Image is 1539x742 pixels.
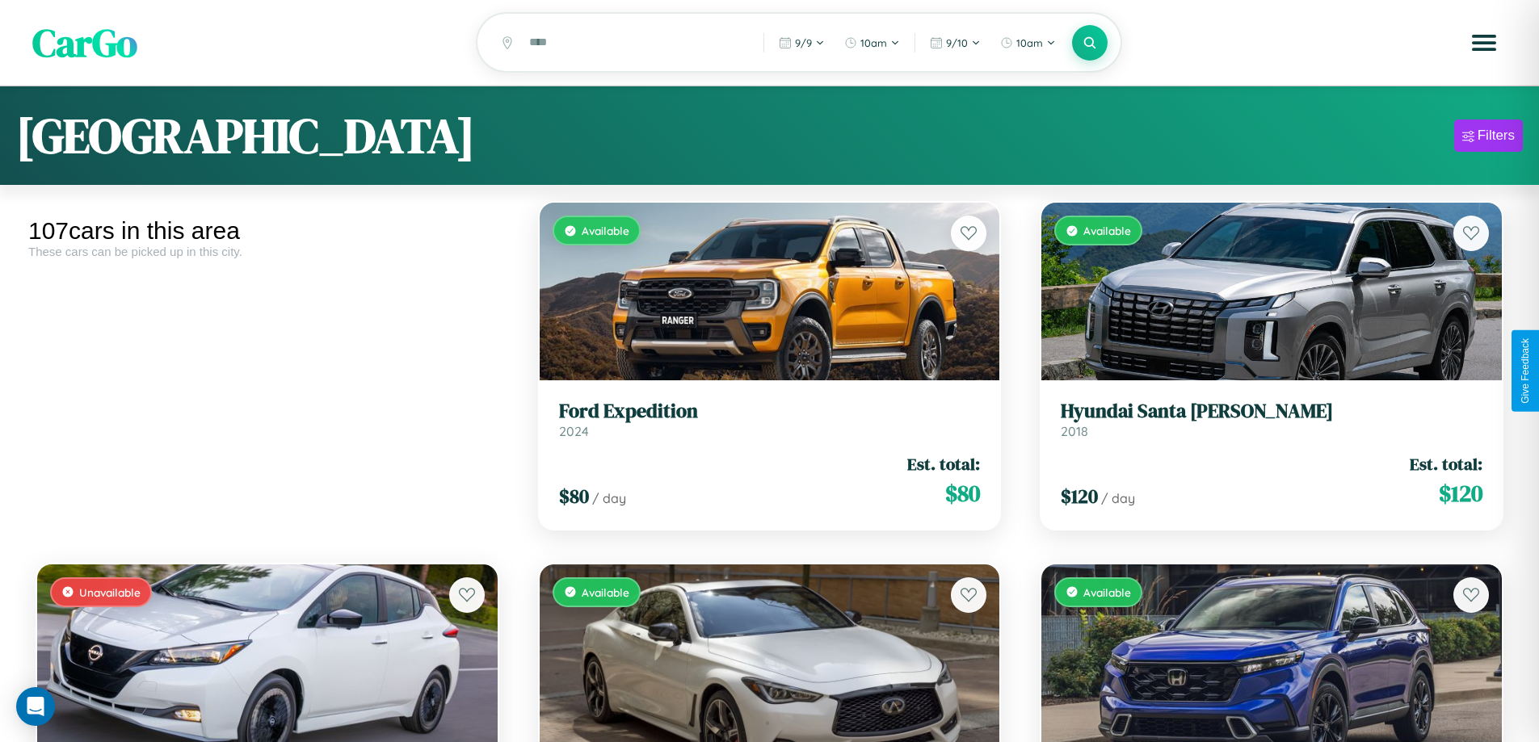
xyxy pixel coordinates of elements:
[1061,423,1088,439] span: 2018
[79,585,141,599] span: Unavailable
[1061,400,1482,423] h3: Hyundai Santa [PERSON_NAME]
[1461,20,1507,65] button: Open menu
[32,16,137,69] span: CarGo
[771,30,833,56] button: 9/9
[1061,483,1098,509] span: $ 120
[28,217,507,245] div: 107 cars in this area
[28,245,507,258] div: These cars can be picked up in this city.
[1061,400,1482,439] a: Hyundai Santa [PERSON_NAME]2018
[582,224,629,237] span: Available
[16,687,55,726] div: Open Intercom Messenger
[907,452,980,476] span: Est. total:
[1454,119,1523,152] button: Filters
[1439,477,1482,509] span: $ 120
[1520,338,1531,404] div: Give Feedback
[860,36,887,49] span: 10am
[836,30,908,56] button: 10am
[992,30,1064,56] button: 10am
[1016,36,1043,49] span: 10am
[592,490,626,506] span: / day
[1478,128,1515,144] div: Filters
[1083,585,1131,599] span: Available
[1083,224,1131,237] span: Available
[945,477,980,509] span: $ 80
[1410,452,1482,476] span: Est. total:
[559,400,981,423] h3: Ford Expedition
[559,423,589,439] span: 2024
[582,585,629,599] span: Available
[922,30,989,56] button: 9/10
[16,103,475,169] h1: [GEOGRAPHIC_DATA]
[1101,490,1135,506] span: / day
[946,36,968,49] span: 9 / 10
[559,400,981,439] a: Ford Expedition2024
[559,483,589,509] span: $ 80
[795,36,812,49] span: 9 / 9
